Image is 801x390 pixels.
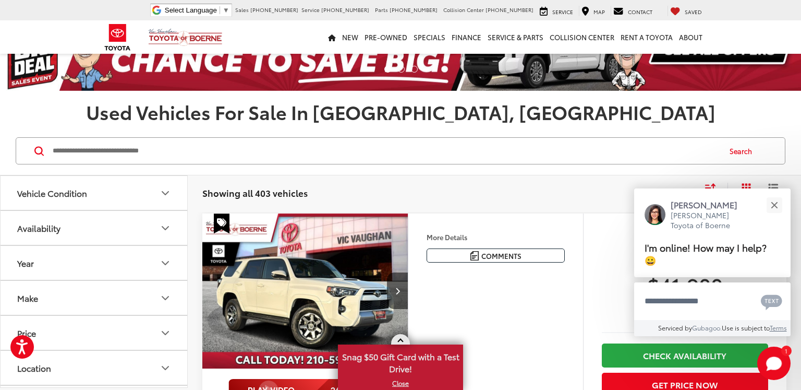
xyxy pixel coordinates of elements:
[547,20,617,54] a: Collision Center
[1,246,188,280] button: YearYear
[375,6,388,14] span: Parts
[1,211,188,245] button: AvailabilityAvailability
[165,6,217,14] span: Select Language
[634,188,791,336] div: Close[PERSON_NAME][PERSON_NAME] Toyota of BoerneI'm online! How may I help? 😀Type your messageCha...
[484,20,547,54] a: Service & Parts: Opens in a new tab
[361,20,410,54] a: Pre-Owned
[17,328,36,338] div: Price
[202,186,308,199] span: Showing all 403 vehicles
[537,6,576,16] a: Service
[602,303,768,314] span: [DATE] Price:
[727,183,760,204] button: Grid View
[325,20,339,54] a: Home
[481,251,521,261] span: Comments
[720,138,767,164] button: Search
[98,20,137,54] img: Toyota
[390,6,438,14] span: [PHONE_NUMBER]
[602,272,768,298] span: $41,900
[760,183,786,204] button: List View
[470,251,479,260] img: Comments
[148,28,223,46] img: Vic Vaughan Toyota of Boerne
[202,214,409,368] div: 2024 Toyota 4Runner TRD Off-Road Premium 0
[17,188,87,198] div: Vehicle Condition
[579,6,608,16] a: Map
[410,20,448,54] a: Specials
[387,273,408,309] button: Next image
[159,257,172,269] div: Year
[645,240,767,267] span: I'm online! How may I help? 😀
[159,292,172,304] div: Make
[427,233,565,241] h4: More Details
[667,6,705,16] a: My Saved Vehicles
[223,6,229,14] span: ▼
[486,6,533,14] span: [PHONE_NUMBER]
[602,344,768,367] a: Check Availability
[321,6,369,14] span: [PHONE_NUMBER]
[617,20,676,54] a: Rent a Toyota
[785,348,787,353] span: 1
[628,8,652,16] span: Contact
[165,6,229,14] a: Select Language​
[1,281,188,315] button: MakeMake
[593,8,605,16] span: Map
[202,214,409,369] img: 2024 Toyota 4Runner TRD Off-Road Premium
[658,323,692,332] span: Serviced by
[159,187,172,199] div: Vehicle Condition
[159,327,172,339] div: Price
[214,214,229,233] span: Special
[722,323,770,332] span: Use is subject to
[676,20,706,54] a: About
[17,363,51,373] div: Location
[427,249,565,263] button: Comments
[202,214,409,368] a: 2024 Toyota 4Runner TRD Off-Road Premium2024 Toyota 4Runner TRD Off-Road Premium2024 Toyota 4Runn...
[443,6,484,14] span: Collision Center
[17,223,60,233] div: Availability
[699,183,727,204] button: Select sort value
[757,347,791,380] button: Toggle Chat Window
[692,323,722,332] a: Gubagoo.
[17,258,34,268] div: Year
[671,199,748,210] p: [PERSON_NAME]
[339,20,361,54] a: New
[770,323,787,332] a: Terms
[634,282,791,320] textarea: Type your message
[685,8,702,16] span: Saved
[1,316,188,350] button: PricePrice
[448,20,484,54] a: Finance
[758,289,785,313] button: Chat with SMS
[761,293,782,310] svg: Text
[611,6,655,16] a: Contact
[552,8,573,16] span: Service
[1,176,188,210] button: Vehicle ConditionVehicle Condition
[301,6,320,14] span: Service
[17,293,38,303] div: Make
[52,138,720,163] input: Search by Make, Model, or Keyword
[235,6,249,14] span: Sales
[159,362,172,374] div: Location
[1,351,188,385] button: LocationLocation
[757,347,791,380] svg: Start Chat
[763,194,785,216] button: Close
[250,6,298,14] span: [PHONE_NUMBER]
[159,222,172,234] div: Availability
[671,210,748,231] p: [PERSON_NAME] Toyota of Boerne
[339,346,462,377] span: Snag $50 Gift Card with a Test Drive!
